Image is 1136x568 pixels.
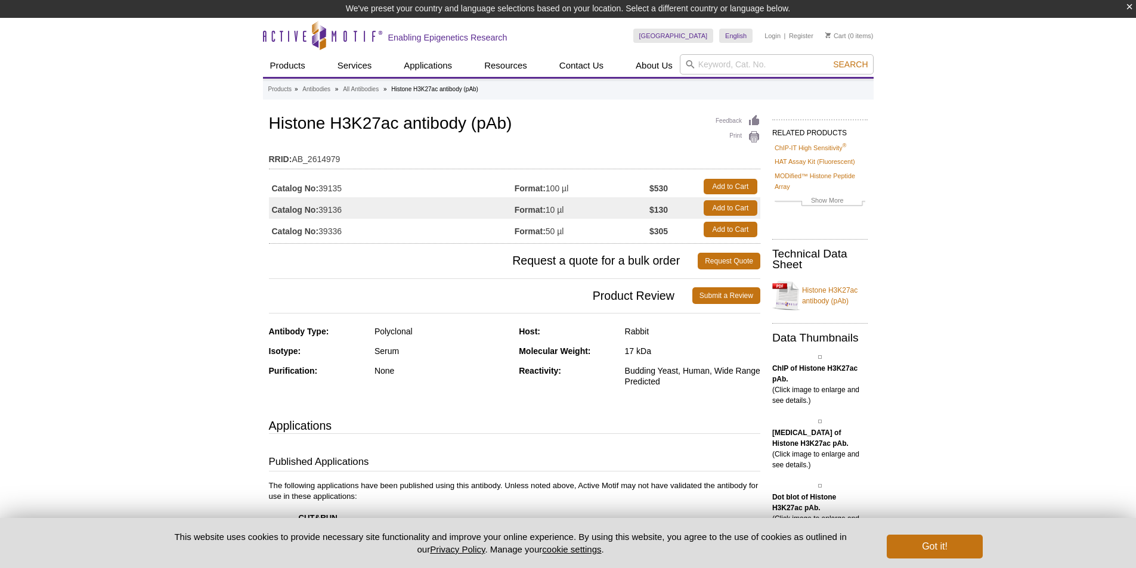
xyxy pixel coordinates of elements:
p: This website uses cookies to provide necessary site functionality and improve your online experie... [154,530,868,555]
div: 17 kDa [625,346,760,356]
strong: Host: [519,327,540,336]
td: 39135 [269,176,515,197]
span: Search [833,60,868,69]
div: None [374,365,510,376]
h2: Enabling Epigenetics Research [388,32,507,43]
a: Contact Us [552,54,611,77]
strong: CUT&RUN [299,513,338,522]
a: Histone H3K27ac antibody (pAb) [772,278,868,314]
strong: Catalog No: [272,183,319,194]
li: » [383,86,387,92]
b: ChIP of Histone H3K27ac pAb. [772,364,858,383]
a: HAT Assay Kit (Fluorescent) [775,156,855,167]
strong: Purification: [269,366,318,375]
h2: RELATED PRODUCTS [772,119,868,141]
span: Product Review [269,287,692,304]
a: Request Quote [698,253,760,269]
a: MODified™ Histone Peptide Array [775,170,865,192]
a: Register [789,32,813,40]
strong: Format: [515,204,546,215]
a: Add to Cart [704,200,757,216]
strong: Molecular Weight: [519,346,590,356]
a: Print [716,131,760,144]
strong: $130 [649,204,668,215]
div: Polyclonal [374,326,510,337]
img: Histone H3K27ac antibody (pAb) tested by dot blot analysis. [818,484,822,488]
a: Services [330,54,379,77]
a: Show More [775,195,865,209]
a: All Antibodies [343,84,379,95]
li: | [784,29,786,43]
a: Submit a Review [692,287,760,304]
td: 39336 [269,219,515,240]
a: Privacy Policy [430,544,485,554]
strong: Isotype: [269,346,301,356]
h3: Published Applications [269,455,760,471]
a: About Us [629,54,680,77]
li: Histone H3K27ac antibody (pAb) [391,86,478,92]
button: Search [829,59,871,70]
strong: Format: [515,183,546,194]
strong: Antibody Type: [269,327,329,336]
td: 10 µl [515,197,649,219]
a: Applications [397,54,459,77]
li: (0 items) [825,29,874,43]
td: 50 µl [515,219,649,240]
sup: ® [843,142,847,148]
p: (Click image to enlarge and see details.) [772,492,868,535]
strong: Format: [515,226,546,237]
a: Feedback [716,114,760,128]
a: [GEOGRAPHIC_DATA] [633,29,714,43]
strong: Catalog No: [272,226,319,237]
h2: Technical Data Sheet [772,249,868,270]
h1: Histone H3K27ac antibody (pAb) [269,114,760,135]
a: Products [263,54,312,77]
h2: Data Thumbnails [772,333,868,343]
img: Histone H3K27ac antibody (pAb) tested by ChIP. [818,355,822,359]
div: Rabbit [625,326,760,337]
strong: Catalog No: [272,204,319,215]
p: (Click image to enlarge and see details.) [772,427,868,470]
strong: RRID: [269,154,292,164]
span: Request a quote for a bulk order [269,253,698,269]
img: Your Cart [825,32,831,38]
a: Cart [825,32,846,40]
button: cookie settings [542,544,601,554]
input: Keyword, Cat. No. [680,54,874,75]
td: AB_2614979 [269,147,760,166]
strong: $305 [649,226,668,237]
img: Histone H3K27ac antibody (pAb) tested by Western blot. [818,420,822,423]
b: Dot blot of Histone H3K27ac pAb. [772,493,836,512]
div: Serum [374,346,510,356]
strong: $530 [649,183,668,194]
h3: Applications [269,417,760,434]
a: ChIP-IT High Sensitivity® [775,142,846,153]
li: » [295,86,298,92]
li: » [335,86,339,92]
a: Login [764,32,781,40]
div: Budding Yeast, Human, Wide Range Predicted [625,365,760,387]
td: 39136 [269,197,515,219]
a: Resources [477,54,534,77]
a: Add to Cart [704,222,757,237]
p: (Click image to enlarge and see details.) [772,363,868,406]
button: Got it! [887,535,982,558]
b: [MEDICAL_DATA] of Histone H3K27ac pAb. [772,429,849,448]
td: 100 µl [515,176,649,197]
a: Products [268,84,292,95]
a: Antibodies [302,84,330,95]
a: English [719,29,753,43]
a: Add to Cart [704,179,757,194]
strong: Reactivity: [519,366,561,375]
